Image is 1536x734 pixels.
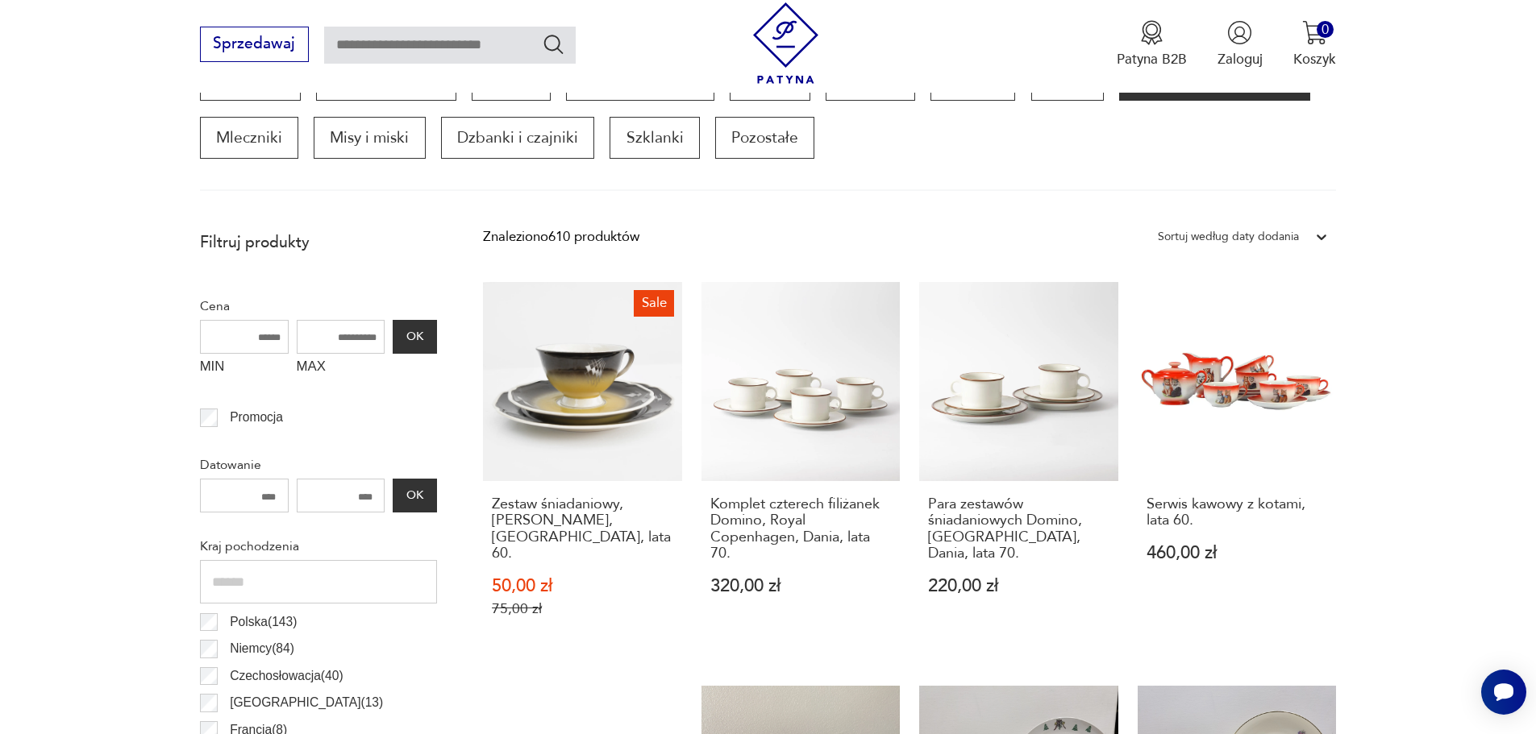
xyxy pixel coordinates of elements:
[1317,21,1334,38] div: 0
[230,612,297,632] p: Polska ( 143 )
[230,407,283,428] p: Promocja
[314,117,425,159] a: Misy i miski
[200,296,437,317] p: Cena
[542,32,565,56] button: Szukaj
[928,578,1109,595] p: 220,00 zł
[745,2,826,84] img: Patyna - sklep z meblami i dekoracjami vintage
[492,600,673,617] p: 75,00 zł
[483,282,682,655] a: SaleZestaw śniadaniowy, Erdmann Schlegelmilch, Niemcy, lata 60.Zestaw śniadaniowy, [PERSON_NAME],...
[1293,20,1336,68] button: 0Koszyk
[1147,545,1328,562] p: 460,00 zł
[1218,20,1263,68] button: Zaloguj
[200,536,437,557] p: Kraj pochodzenia
[610,117,699,159] a: Szklanki
[492,496,673,562] h3: Zestaw śniadaniowy, [PERSON_NAME], [GEOGRAPHIC_DATA], lata 60.
[492,578,673,595] p: 50,00 zł
[200,454,437,475] p: Datowanie
[297,354,385,384] label: MAX
[1117,20,1187,68] button: Patyna B2B
[200,39,309,52] a: Sprzedawaj
[710,578,892,595] p: 320,00 zł
[483,226,639,247] div: Znaleziono 610 produktów
[441,117,594,159] a: Dzbanki i czajniki
[393,479,436,512] button: OK
[1138,282,1337,655] a: Serwis kawowy z kotami, lata 60.Serwis kawowy z kotami, lata 60.460,00 zł
[1302,20,1327,45] img: Ikona koszyka
[393,320,436,354] button: OK
[1158,226,1299,247] div: Sortuj według daty dodania
[230,638,294,659] p: Niemcy ( 84 )
[1293,50,1336,68] p: Koszyk
[710,496,892,562] h3: Komplet czterech filiżanek Domino, Royal Copenhagen, Dania, lata 70.
[1481,670,1526,715] iframe: Smartsupp widget button
[1117,50,1187,68] p: Patyna B2B
[1139,20,1164,45] img: Ikona medalu
[1218,50,1263,68] p: Zaloguj
[200,354,289,384] label: MIN
[1117,20,1187,68] a: Ikona medaluPatyna B2B
[230,692,383,713] p: [GEOGRAPHIC_DATA] ( 13 )
[1147,496,1328,529] h3: Serwis kawowy z kotami, lata 60.
[928,496,1109,562] h3: Para zestawów śniadaniowych Domino, [GEOGRAPHIC_DATA], Dania, lata 70.
[230,666,343,686] p: Czechosłowacja ( 40 )
[200,27,309,62] button: Sprzedawaj
[200,232,437,253] p: Filtruj produkty
[1227,20,1252,45] img: Ikonka użytkownika
[715,117,814,159] a: Pozostałe
[701,282,901,655] a: Komplet czterech filiżanek Domino, Royal Copenhagen, Dania, lata 70.Komplet czterech filiżanek Do...
[919,282,1118,655] a: Para zestawów śniadaniowych Domino, Royal Copenhagen, Dania, lata 70.Para zestawów śniadaniowych ...
[200,117,298,159] a: Mleczniki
